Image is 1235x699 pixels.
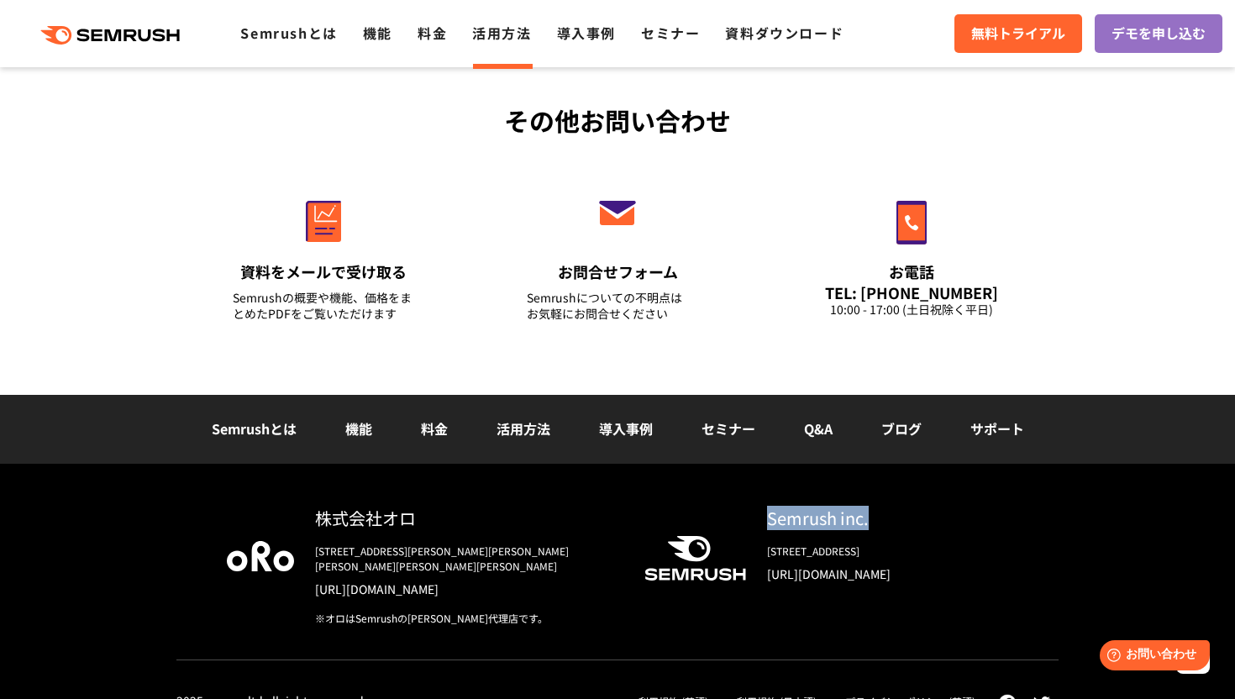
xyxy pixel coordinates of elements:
[599,418,653,439] a: 導入事例
[702,418,755,439] a: セミナー
[418,23,447,43] a: 料金
[315,506,617,530] div: 株式会社オロ
[767,544,1008,559] div: [STREET_ADDRESS]
[804,418,833,439] a: Q&A
[954,14,1082,53] a: 無料トライアル
[970,418,1024,439] a: サポート
[881,418,922,439] a: ブログ
[725,23,843,43] a: 資料ダウンロード
[421,418,448,439] a: 料金
[1095,14,1222,53] a: デモを申し込む
[971,23,1065,45] span: 無料トライアル
[240,23,337,43] a: Semrushとは
[233,261,414,282] div: 資料をメールで受け取る
[233,290,414,322] div: Semrushの概要や機能、価格をまとめたPDFをご覧いただけます
[212,418,297,439] a: Semrushとは
[315,611,617,626] div: ※オロはSemrushの[PERSON_NAME]代理店です。
[176,102,1059,139] div: その他お問い合わせ
[767,565,1008,582] a: [URL][DOMAIN_NAME]
[315,581,617,597] a: [URL][DOMAIN_NAME]
[345,418,372,439] a: 機能
[557,23,616,43] a: 導入事例
[527,290,708,322] div: Semrushについての不明点は お気軽にお問合せください
[497,418,550,439] a: 活用方法
[1111,23,1206,45] span: デモを申し込む
[227,541,294,571] img: oro company
[472,23,531,43] a: 活用方法
[821,283,1002,302] div: TEL: [PHONE_NUMBER]
[821,302,1002,318] div: 10:00 - 17:00 (土日祝除く平日)
[197,165,449,343] a: 資料をメールで受け取る Semrushの概要や機能、価格をまとめたPDFをご覧いただけます
[363,23,392,43] a: 機能
[821,261,1002,282] div: お電話
[491,165,744,343] a: お問合せフォーム Semrushについての不明点はお気軽にお問合せください
[527,261,708,282] div: お問合せフォーム
[767,506,1008,530] div: Semrush inc.
[1085,633,1217,681] iframe: Help widget launcher
[641,23,700,43] a: セミナー
[315,544,617,574] div: [STREET_ADDRESS][PERSON_NAME][PERSON_NAME][PERSON_NAME][PERSON_NAME][PERSON_NAME]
